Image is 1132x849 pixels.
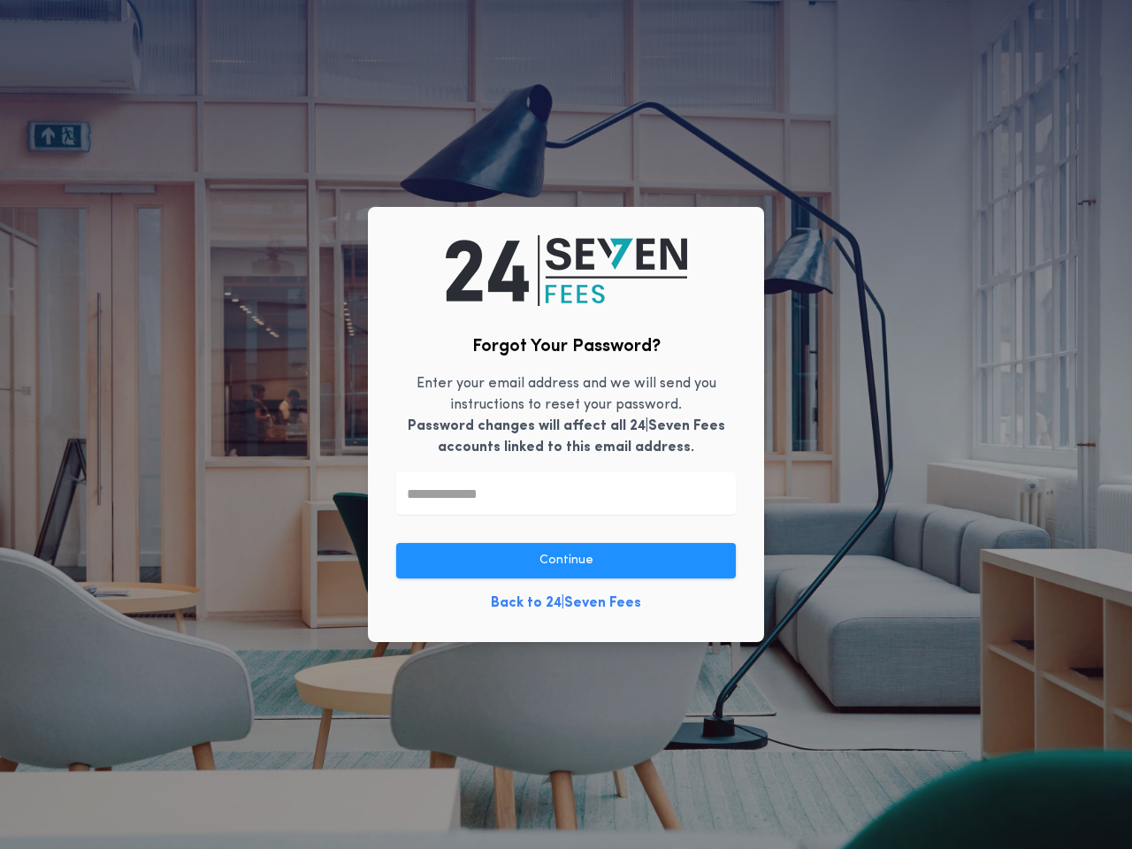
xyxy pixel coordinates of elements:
b: Password changes will affect all 24|Seven Fees accounts linked to this email address. [408,419,725,455]
h2: Forgot Your Password? [472,334,661,359]
a: Back to 24|Seven Fees [491,593,641,614]
p: Enter your email address and we will send you instructions to reset your password. [396,373,736,458]
button: Continue [396,543,736,578]
img: logo [446,235,687,306]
